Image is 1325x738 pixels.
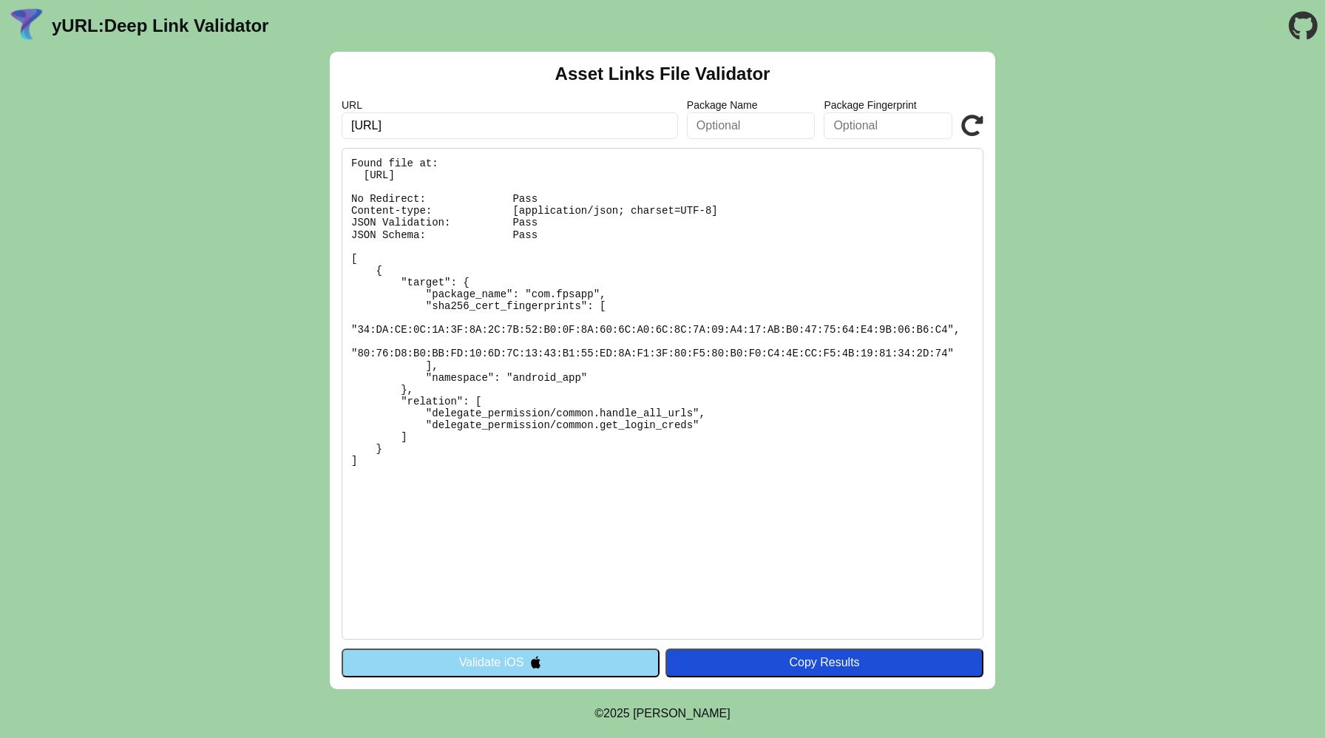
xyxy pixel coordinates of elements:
span: 2025 [603,707,630,720]
a: yURL:Deep Link Validator [52,16,268,36]
button: Copy Results [665,649,983,677]
label: Package Name [687,99,816,111]
input: Required [342,112,678,139]
a: Michael Ibragimchayev's Personal Site [633,707,731,720]
img: appleIcon.svg [529,656,542,668]
label: URL [342,99,678,111]
input: Optional [824,112,952,139]
button: Validate iOS [342,649,660,677]
label: Package Fingerprint [824,99,952,111]
img: yURL Logo [7,7,46,45]
footer: © [594,689,730,738]
pre: Found file at: [URL] No Redirect: Pass Content-type: [application/json; charset=UTF-8] JSON Valid... [342,148,983,640]
input: Optional [687,112,816,139]
div: Copy Results [673,656,976,669]
h2: Asset Links File Validator [555,64,770,84]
